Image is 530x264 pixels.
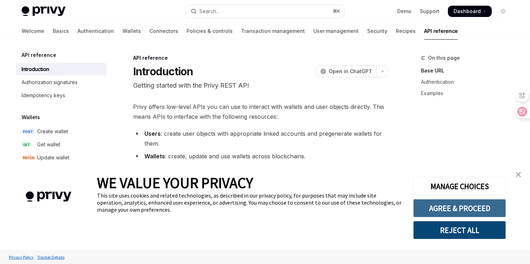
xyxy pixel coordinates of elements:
[313,23,359,40] a: User management
[22,113,40,122] h5: Wallets
[396,23,416,40] a: Recipes
[397,8,411,15] a: Demo
[11,181,86,212] img: company logo
[16,138,107,151] a: GETGet wallet
[22,155,36,160] span: PATCH
[133,81,388,90] p: Getting started with the Privy REST API
[454,8,481,15] span: Dashboard
[428,54,460,62] span: On this page
[16,151,107,164] a: PATCHUpdate wallet
[122,23,141,40] a: Wallets
[37,140,60,149] div: Get wallet
[78,23,114,40] a: Authentication
[22,6,65,16] img: light logo
[97,174,253,192] span: WE VALUE YOUR PRIVACY
[97,192,403,213] div: This site uses cookies and related technologies, as described in our privacy policy, for purposes...
[37,153,69,162] div: Update wallet
[420,8,439,15] a: Support
[16,63,107,76] a: Introduction
[22,129,34,134] span: POST
[421,76,514,88] a: Authentication
[413,177,506,195] button: MANAGE CHOICES
[133,151,388,161] li: : create, update and use wallets across blockchains.
[53,23,69,40] a: Basics
[511,168,525,182] a: close banner
[22,142,32,147] span: GET
[186,5,344,18] button: Open search
[133,129,388,148] li: : create user objects with appropriate linked accounts and pregenerate wallets for them.
[16,76,107,89] a: Authorization signatures
[22,91,65,100] div: Idempotency keys
[516,172,521,177] img: close banner
[22,65,49,74] div: Introduction
[497,6,509,17] button: Toggle dark mode
[133,65,193,78] h1: Introduction
[421,88,514,99] a: Examples
[413,199,506,217] button: AGREE & PROCEED
[35,251,66,263] a: Tracker Details
[424,23,458,40] a: API reference
[37,127,68,136] div: Create wallet
[187,23,233,40] a: Policies & controls
[413,221,506,239] button: REJECT ALL
[22,51,56,59] h5: API reference
[133,102,388,122] span: Privy offers low-level APIs you can use to interact with wallets and user objects directly. This ...
[16,89,107,102] a: Idempotency keys
[149,23,178,40] a: Connectors
[133,54,388,61] div: API reference
[144,153,165,160] strong: Wallets
[7,251,35,263] a: Privacy Policy
[329,68,372,75] span: Open in ChatGPT
[144,130,161,137] strong: Users
[22,78,78,87] div: Authorization signatures
[367,23,387,40] a: Security
[448,6,492,17] a: Dashboard
[22,23,44,40] a: Welcome
[199,7,219,16] div: Search...
[421,65,514,76] a: Base URL
[241,23,305,40] a: Transaction management
[16,125,107,138] a: POSTCreate wallet
[333,8,340,14] span: ⌘ K
[316,65,376,77] button: Open in ChatGPT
